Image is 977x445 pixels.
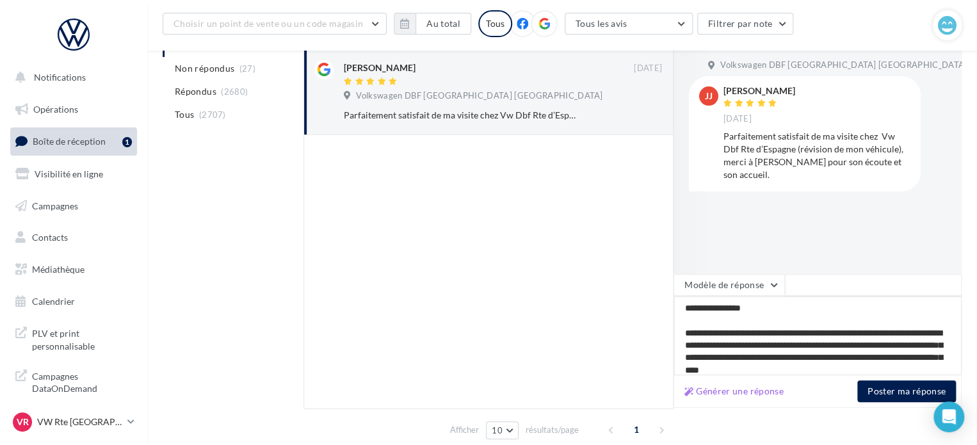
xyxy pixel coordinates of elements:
a: Médiathèque [8,256,140,283]
span: Contacts [32,232,68,243]
span: [DATE] [634,63,662,74]
span: PLV et print personnalisable [32,325,132,352]
span: Médiathèque [32,264,85,275]
span: Opérations [33,104,78,115]
div: Tous [478,10,512,37]
span: Tous les avis [576,18,627,29]
a: PLV et print personnalisable [8,320,140,357]
a: Campagnes [8,193,140,220]
span: JJ [705,90,713,102]
span: Volkswagen DBF [GEOGRAPHIC_DATA] [GEOGRAPHIC_DATA] [356,90,602,102]
span: résultats/page [526,424,579,436]
button: Poster ma réponse [857,380,956,402]
a: Contacts [8,224,140,251]
span: (2680) [221,86,248,97]
div: Open Intercom Messenger [933,401,964,432]
span: Boîte de réception [33,136,106,147]
button: Générer une réponse [679,384,789,399]
a: Opérations [8,96,140,123]
button: Notifications [8,64,134,91]
span: Notifications [34,72,86,83]
button: Au total [416,13,471,35]
span: [DATE] [723,113,752,125]
span: Afficher [450,424,479,436]
button: Au total [394,13,471,35]
span: Visibilité en ligne [35,168,103,179]
div: [PERSON_NAME] [344,61,416,74]
button: Modèle de réponse [674,274,785,296]
div: [PERSON_NAME] [723,86,795,95]
button: Filtrer par note [697,13,794,35]
span: Volkswagen DBF [GEOGRAPHIC_DATA] [GEOGRAPHIC_DATA] [720,60,967,71]
a: VR VW Rte [GEOGRAPHIC_DATA] [10,410,137,434]
span: (27) [239,63,255,74]
span: Non répondus [175,62,234,75]
button: Choisir un point de vente ou un code magasin [163,13,387,35]
span: Campagnes DataOnDemand [32,368,132,395]
span: VR [17,416,29,428]
span: Campagnes [32,200,78,211]
a: Calendrier [8,288,140,315]
span: Calendrier [32,296,75,307]
a: Visibilité en ligne [8,161,140,188]
span: 10 [492,425,503,435]
a: Boîte de réception1 [8,127,140,155]
span: Tous [175,108,194,121]
p: VW Rte [GEOGRAPHIC_DATA] [37,416,122,428]
span: Répondus [175,85,216,98]
div: Parfaitement satisfait de ma visite chez Vw Dbf Rte d’Espagne (révision de mon véhicule), merci à... [344,109,579,122]
div: 1 [122,137,132,147]
button: 10 [486,421,519,439]
span: Choisir un point de vente ou un code magasin [174,18,363,29]
button: Tous les avis [565,13,693,35]
span: (2707) [199,109,226,120]
span: 1 [626,419,647,440]
div: Parfaitement satisfait de ma visite chez Vw Dbf Rte d’Espagne (révision de mon véhicule), merci à... [723,130,910,181]
a: Campagnes DataOnDemand [8,362,140,400]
